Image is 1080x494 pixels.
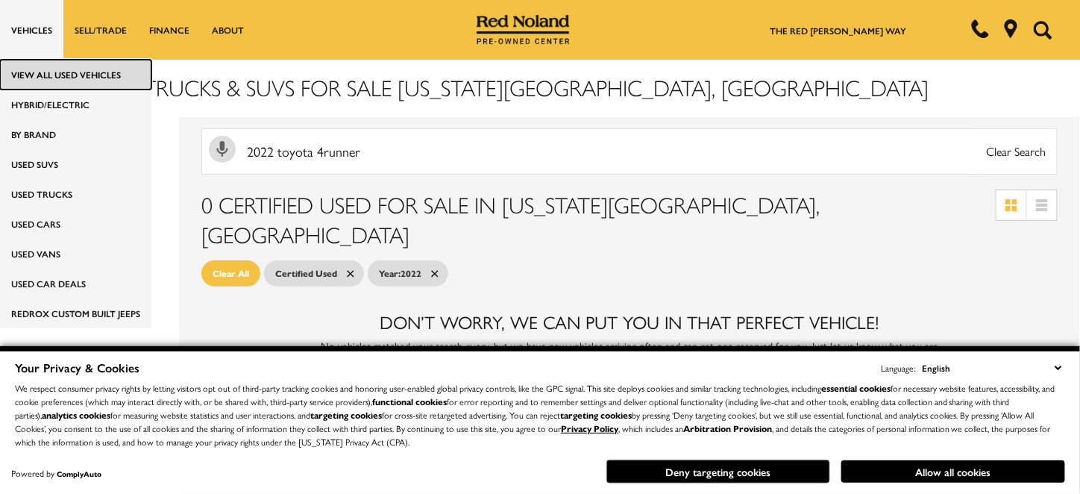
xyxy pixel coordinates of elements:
[15,359,139,376] span: Your Privacy & Cookies
[318,313,941,331] h2: Don’t worry, we can put you in that perfect vehicle!
[821,381,891,395] strong: essential cookies
[372,395,447,408] strong: functional cookies
[881,363,915,372] div: Language:
[477,15,571,45] img: Red Noland Pre-Owned
[318,338,941,368] p: No vehicles matched your search query, but we have new vehicles arriving often and can get one re...
[201,188,820,250] span: 0 Certified Used for Sale in [US_STATE][GEOGRAPHIC_DATA], [GEOGRAPHIC_DATA]
[1028,1,1058,59] button: Open the search field
[201,128,1058,175] input: Search Inventory
[213,264,249,283] span: Clear All
[560,408,632,422] strong: targeting cookies
[979,129,1054,174] span: Clear Search
[275,264,337,283] span: Certified Used
[209,136,236,163] svg: Click to toggle on voice search
[683,422,772,435] strong: Arbitration Provision
[15,381,1065,448] p: We respect consumer privacy rights by letting visitors opt out of third-party tracking cookies an...
[606,460,830,484] button: Deny targeting cookies
[379,266,401,280] span: Year :
[770,24,906,37] a: The Red [PERSON_NAME] Way
[11,469,101,478] div: Powered by
[57,469,101,479] a: ComplyAuto
[310,408,382,422] strong: targeting cookies
[379,264,421,283] span: 2022
[477,20,571,35] a: Red Noland Pre-Owned
[918,360,1065,376] select: Language Select
[561,422,618,435] a: Privacy Policy
[42,408,110,422] strong: analytics cookies
[841,460,1065,483] button: Allow all cookies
